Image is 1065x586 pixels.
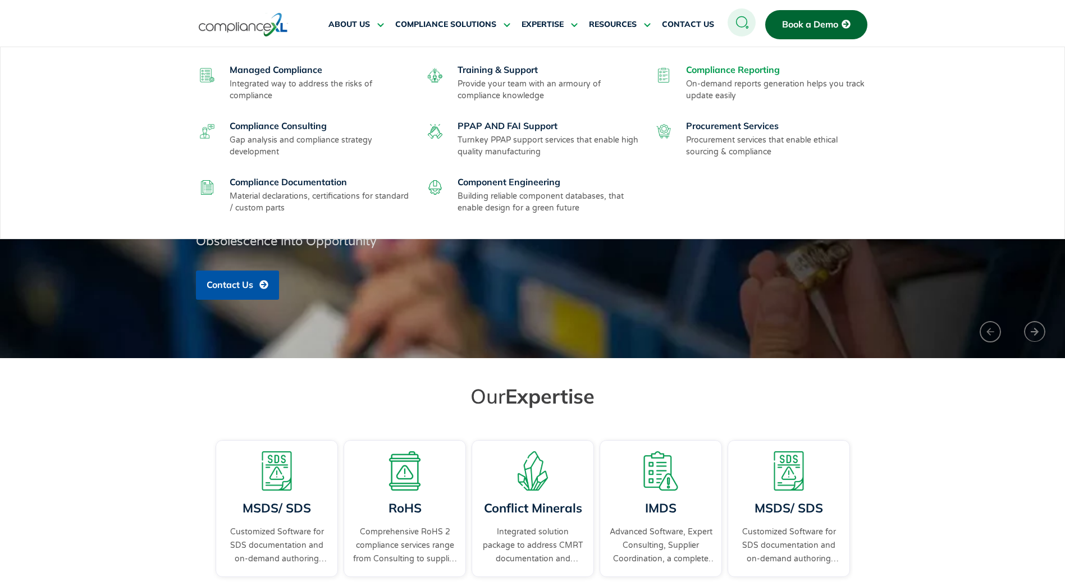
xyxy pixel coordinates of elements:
[225,525,329,566] a: Customized Software for SDS documentation and on-demand authoring services
[645,500,677,516] a: IMDS
[328,11,384,38] a: ABOUT US
[686,120,779,131] a: Procurement Services
[589,20,637,30] span: RESOURCES
[458,190,641,214] p: Building reliable component databases, that enable design for a green future
[458,134,641,158] p: Turnkey PPAP support services that enable high quality manufacturing
[737,525,841,566] a: Customized Software for SDS documentation and on-demand authoring services
[656,124,671,139] img: procurement-services.svg
[458,64,538,75] a: Training & Support
[243,500,311,516] a: MSDS/ SDS
[458,120,557,131] a: PPAP AND FAI Support
[353,525,457,566] a: Comprehensive RoHS 2 compliance services range from Consulting to supplier engagement...
[458,78,641,102] p: Provide your team with an armoury of compliance knowledge
[656,68,671,83] img: compliance-reporting.svg
[218,383,847,409] h2: Our
[388,500,421,516] a: RoHS
[522,11,578,38] a: EXPERTISE
[686,134,870,158] p: Procurement services that enable ethical sourcing & compliance
[428,68,442,83] img: training-support.svg
[257,451,296,491] img: A warning board with SDS displaying
[196,271,279,300] a: Contact Us
[765,10,867,39] a: Book a Demo
[609,525,713,566] a: Advanced Software, Expert Consulting, Supplier Coordination, a complete IMDS solution.
[522,20,564,30] span: EXPERTISE
[385,451,424,491] img: A board with a warning sign
[200,68,214,83] img: managed-compliance.svg
[505,383,595,409] span: Expertise
[483,500,582,516] a: Conflict Minerals
[589,11,651,38] a: RESOURCES
[328,20,370,30] span: ABOUT US
[200,124,214,139] img: compliance-consulting.svg
[395,20,496,30] span: COMPLIANCE SOLUTIONS
[782,20,838,30] span: Book a Demo
[458,176,560,187] a: Component Engineering
[428,180,442,195] img: component-engineering.svg
[230,190,413,214] p: Material declarations, certifications for standard / custom parts
[230,120,327,131] a: Compliance Consulting
[230,78,413,102] p: Integrated way to address the risks of compliance
[662,20,714,30] span: CONTACT US
[230,64,322,75] a: Managed Compliance
[769,451,808,491] img: A warning board with SDS displaying
[481,525,585,566] a: Integrated solution package to address CMRT documentation and supplier engagement.
[686,64,780,75] a: Compliance Reporting
[395,11,510,38] a: COMPLIANCE SOLUTIONS
[513,451,552,491] img: A representation of minerals
[230,176,347,187] a: Compliance Documentation
[207,280,253,290] span: Contact Us
[230,134,413,158] p: Gap analysis and compliance strategy development
[686,78,870,102] p: On-demand reports generation helps you track update easily
[755,500,823,516] a: MSDS/ SDS
[199,12,288,38] img: logo-one.svg
[662,11,714,38] a: CONTACT US
[200,180,214,195] img: compliance-documentation.svg
[428,124,442,139] img: ppaf-fai.svg
[641,451,680,491] img: A list board with a warning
